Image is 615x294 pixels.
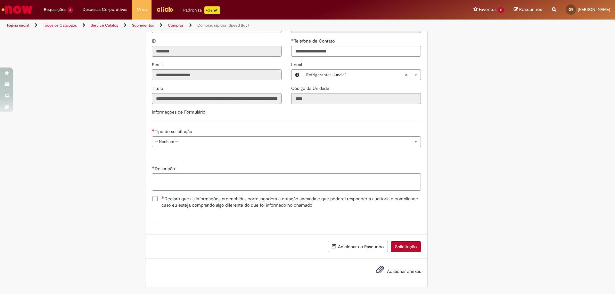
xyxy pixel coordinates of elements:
[155,166,176,171] span: Descrição
[132,23,154,28] a: Suprimentos
[43,23,77,28] a: Todos os Catálogos
[152,85,164,91] span: Somente leitura - Título
[328,241,388,252] button: Adicionar ao Rascunho
[291,46,421,57] input: Telefone de Contato
[374,264,386,278] button: Adicionar anexos
[306,70,405,80] span: Refrigerantes Jundiaí
[387,269,421,274] span: Adicionar anexos
[152,109,205,115] label: Informações de Formulário
[155,129,193,134] span: Tipo de solicitação
[155,137,408,147] span: -- Nenhum --
[291,62,303,68] span: Local
[168,23,184,28] a: Compras
[569,7,573,12] span: GN
[401,70,411,80] abbr: Limpar campo Local
[152,129,155,131] span: Necessários
[83,6,127,13] span: Despesas Corporativas
[152,69,282,80] input: Email
[152,46,282,57] input: ID
[578,7,610,12] span: [PERSON_NAME]
[519,6,542,12] span: Rascunhos
[5,20,405,31] ul: Trilhas de página
[156,4,174,14] img: click_logo_yellow_360x200.png
[152,61,164,68] label: Somente leitura - Email
[161,195,421,208] span: Declaro que as informações preenchidas correspondem a cotação anexada e que poderei responder a a...
[152,93,282,104] input: Título
[152,166,155,169] span: Necessários
[161,196,164,199] span: Necessários
[152,173,421,191] textarea: Descrição
[291,38,294,41] span: Obrigatório Preenchido
[152,38,157,44] label: Somente leitura - ID
[197,23,249,28] a: Compras rápidas (Speed Buy)
[391,241,421,252] button: Solicitação
[303,70,421,80] a: Refrigerantes JundiaíLimpar campo Local
[44,6,66,13] span: Requisições
[7,23,29,28] a: Página inicial
[291,93,421,104] input: Código da Unidade
[91,23,118,28] a: Service Catalog
[479,6,496,13] span: Favoritos
[294,38,336,44] span: Telefone de Contato
[152,85,164,91] label: Somente leitura - Título
[183,6,220,14] div: Padroniza
[498,7,504,13] span: 13
[291,85,331,91] label: Somente leitura - Código da Unidade
[291,70,303,80] button: Local, Visualizar este registro Refrigerantes Jundiaí
[204,6,220,14] p: +GenAi
[1,3,34,16] img: ServiceNow
[291,85,331,91] span: Somente leitura - Código da Unidade
[68,7,73,13] span: 3
[514,7,542,13] a: Rascunhos
[137,6,147,13] span: More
